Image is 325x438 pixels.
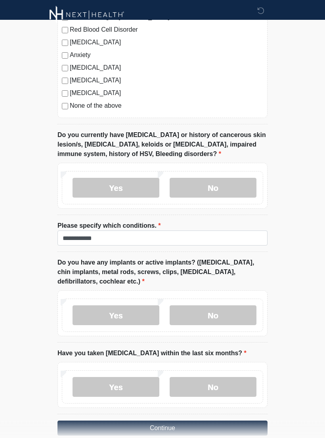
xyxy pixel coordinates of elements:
[73,306,159,326] label: Yes
[70,101,263,111] label: None of the above
[57,421,268,436] button: Continue
[62,103,68,110] input: None of the above
[57,258,268,287] label: Do you have any implants or active implants? ([MEDICAL_DATA], chin implants, metal rods, screws, ...
[70,51,263,60] label: Anxiety
[170,306,256,326] label: No
[62,40,68,46] input: [MEDICAL_DATA]
[170,377,256,397] label: No
[62,53,68,59] input: Anxiety
[62,91,68,97] input: [MEDICAL_DATA]
[170,178,256,198] label: No
[73,178,159,198] label: Yes
[57,131,268,159] label: Do you currently have [MEDICAL_DATA] or history of cancerous skin lesion/s, [MEDICAL_DATA], keloi...
[50,6,124,24] img: Next-Health Montecito Logo
[62,65,68,72] input: [MEDICAL_DATA]
[57,221,161,231] label: Please specify which conditions.
[70,63,263,73] label: [MEDICAL_DATA]
[70,25,263,35] label: Red Blood Cell Disorder
[57,349,247,358] label: Have you taken [MEDICAL_DATA] within the last six months?
[70,38,263,48] label: [MEDICAL_DATA]
[62,27,68,34] input: Red Blood Cell Disorder
[70,76,263,86] label: [MEDICAL_DATA]
[73,377,159,397] label: Yes
[70,89,263,98] label: [MEDICAL_DATA]
[62,78,68,84] input: [MEDICAL_DATA]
